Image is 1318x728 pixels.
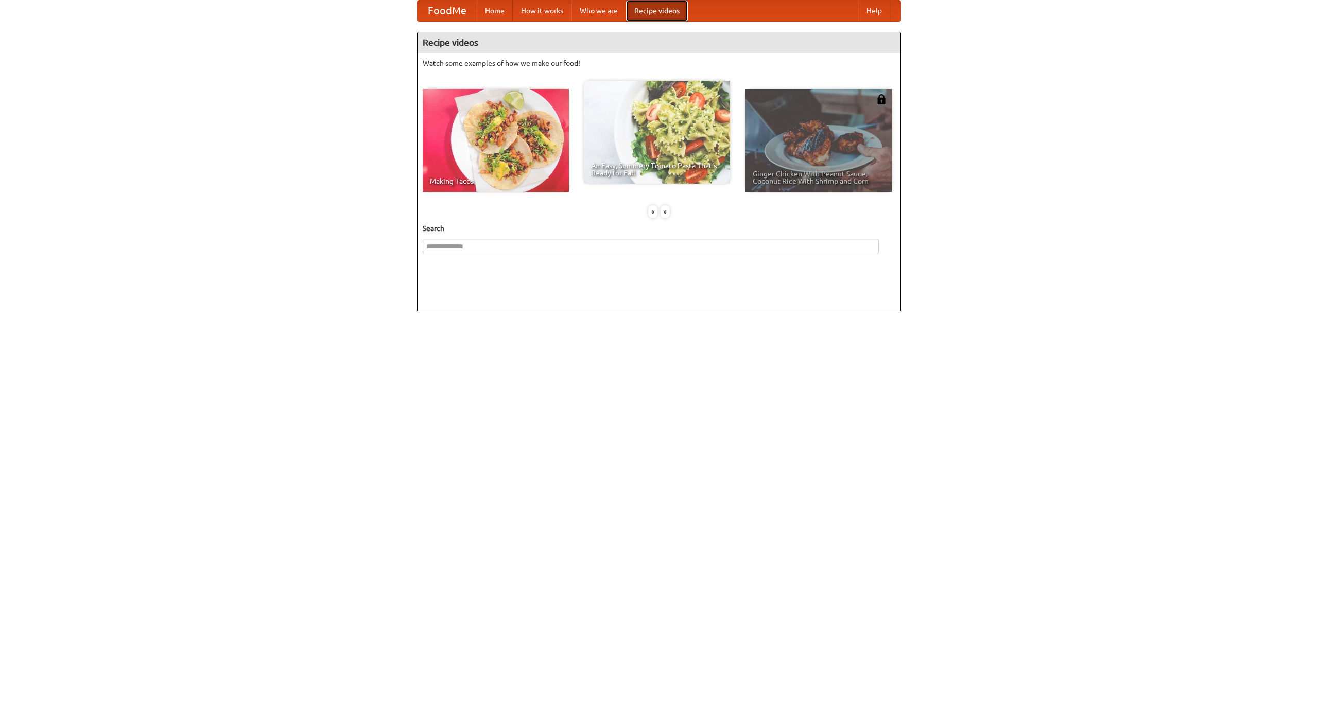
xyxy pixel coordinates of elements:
a: Who we are [571,1,626,21]
span: Making Tacos [430,177,562,185]
a: Help [858,1,890,21]
a: Home [477,1,513,21]
a: Making Tacos [423,89,569,192]
a: An Easy, Summery Tomato Pasta That's Ready for Fall [584,81,730,184]
span: An Easy, Summery Tomato Pasta That's Ready for Fall [591,162,723,176]
img: 483408.png [876,94,887,104]
p: Watch some examples of how we make our food! [423,58,895,68]
h4: Recipe videos [418,32,900,53]
a: FoodMe [418,1,477,21]
div: « [648,205,657,218]
div: » [661,205,670,218]
h5: Search [423,223,895,234]
a: Recipe videos [626,1,688,21]
a: How it works [513,1,571,21]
